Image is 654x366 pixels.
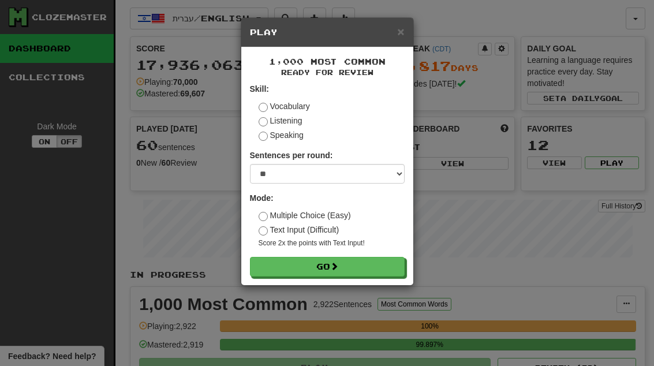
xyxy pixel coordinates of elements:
[250,84,269,94] strong: Skill:
[259,115,302,126] label: Listening
[397,25,404,38] span: ×
[259,212,268,221] input: Multiple Choice (Easy)
[250,257,405,277] button: Go
[250,193,274,203] strong: Mode:
[259,129,304,141] label: Speaking
[259,226,268,236] input: Text Input (Difficult)
[269,57,386,66] span: 1,000 Most Common
[259,238,405,248] small: Score 2x the points with Text Input !
[259,117,268,126] input: Listening
[259,210,351,221] label: Multiple Choice (Easy)
[259,103,268,112] input: Vocabulary
[259,100,310,112] label: Vocabulary
[259,132,268,141] input: Speaking
[259,224,339,236] label: Text Input (Difficult)
[250,150,333,161] label: Sentences per round:
[250,27,405,38] h5: Play
[250,68,405,77] small: Ready for Review
[397,25,404,38] button: Close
